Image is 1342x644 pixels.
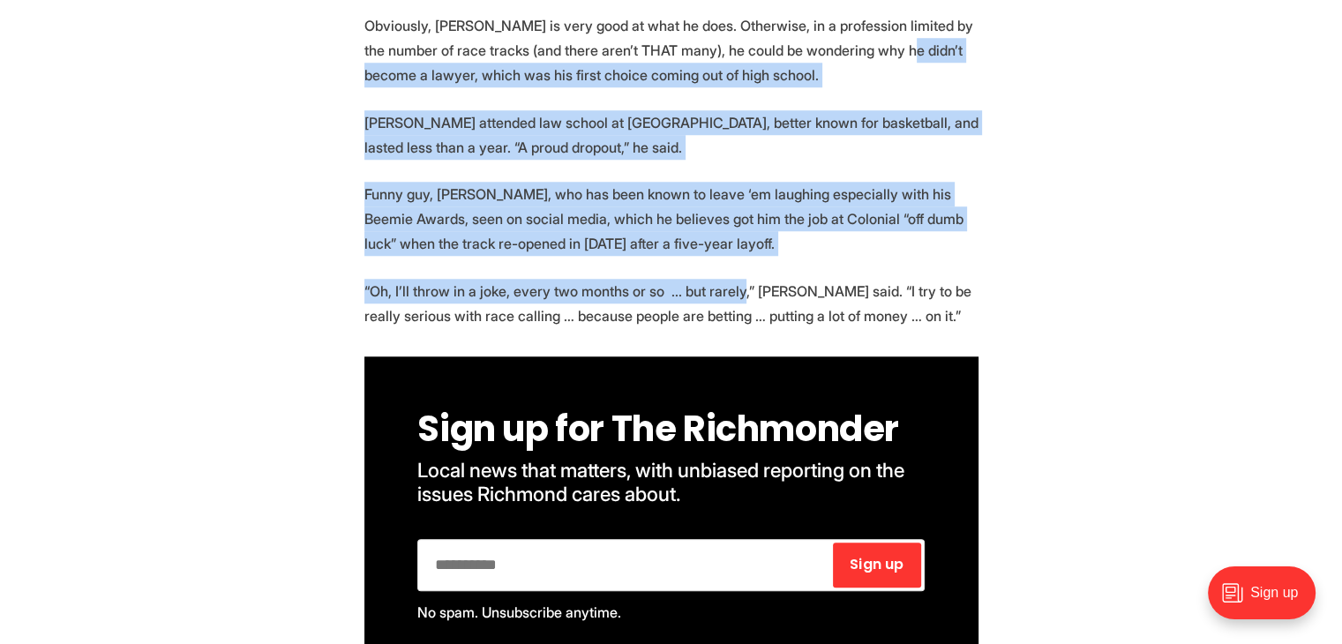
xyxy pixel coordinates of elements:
span: Sign up [850,558,903,572]
button: Sign up [833,543,921,588]
p: Obviously, [PERSON_NAME] is very good at what he does. Otherwise, in a profession limited by the ... [364,13,978,87]
p: Funny guy, [PERSON_NAME], who has been known to leave ‘em laughing especially with his Beemie Awa... [364,182,978,256]
span: Local news that matters, with unbiased reporting on the issues Richmond cares about. [417,458,909,505]
span: No spam. Unsubscribe anytime. [417,603,621,621]
iframe: portal-trigger [1193,558,1342,644]
span: Sign up for The Richmonder [417,404,899,453]
p: “Oh, I’ll throw in a joke, every two months or so ... but rarely,” [PERSON_NAME] said. “I try to ... [364,279,978,328]
p: [PERSON_NAME] attended law school at [GEOGRAPHIC_DATA], better known for basketball, and lasted l... [364,110,978,160]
